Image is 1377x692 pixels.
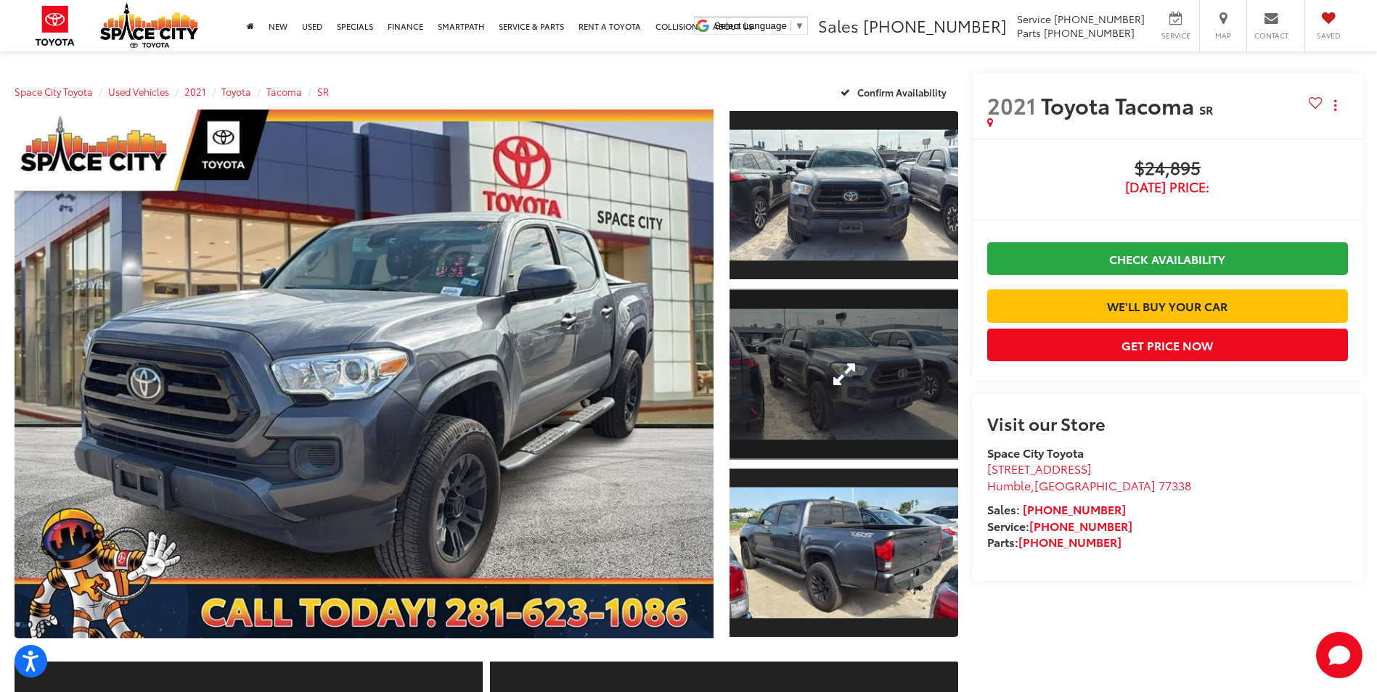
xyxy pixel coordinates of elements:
[987,289,1348,322] a: We'll Buy Your Car
[795,20,804,31] span: ▼
[1254,30,1288,41] span: Contact
[108,85,169,98] a: Used Vehicles
[1323,92,1348,118] button: Actions
[730,467,957,638] a: Expand Photo 3
[266,85,302,98] a: Tacoma
[987,89,1036,120] span: 2021
[987,242,1348,275] a: Check Availability
[987,501,1020,517] span: Sales:
[1017,12,1051,26] span: Service
[1029,517,1132,534] a: [PHONE_NUMBER]
[987,533,1121,550] strong: Parts:
[1054,12,1145,26] span: [PHONE_NUMBER]
[987,460,1191,493] a: [STREET_ADDRESS] Humble,[GEOGRAPHIC_DATA] 77338
[987,477,1031,493] span: Humble
[987,158,1348,180] span: $24,895
[790,20,791,31] span: ​
[1023,501,1126,517] a: [PHONE_NUMBER]
[1018,533,1121,550] a: [PHONE_NUMBER]
[863,14,1007,37] span: [PHONE_NUMBER]
[184,85,206,98] a: 2021
[818,14,859,37] span: Sales
[727,487,960,619] img: 2021 Toyota Tacoma SR
[1041,89,1199,120] span: Toyota Tacoma
[987,517,1132,534] strong: Service:
[833,79,958,104] button: Confirm Availability
[1207,30,1239,41] span: Map
[1316,632,1362,678] svg: Start Chat
[1316,632,1362,678] button: Toggle Chat Window
[1017,25,1041,40] span: Parts
[1334,99,1336,111] span: dropdown dots
[857,86,947,99] span: Confirm Availability
[987,329,1348,361] button: Get Price Now
[727,130,960,261] img: 2021 Toyota Tacoma SR
[7,107,721,641] img: 2021 Toyota Tacoma SR
[1159,30,1192,41] span: Service
[221,85,251,98] a: Toyota
[987,180,1348,194] span: [DATE] Price:
[987,413,1348,432] h2: Visit our Store
[730,110,957,281] a: Expand Photo 1
[15,110,714,638] a: Expand Photo 0
[714,20,787,31] span: Select Language
[317,85,329,98] a: SR
[987,444,1084,461] strong: Space City Toyota
[1034,477,1156,493] span: [GEOGRAPHIC_DATA]
[1312,30,1344,41] span: Saved
[100,3,198,48] img: Space City Toyota
[15,85,93,98] a: Space City Toyota
[730,289,957,460] a: Expand Photo 2
[987,460,1092,477] span: [STREET_ADDRESS]
[1159,477,1191,493] span: 77338
[1199,101,1213,118] span: SR
[987,477,1191,493] span: ,
[1044,25,1135,40] span: [PHONE_NUMBER]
